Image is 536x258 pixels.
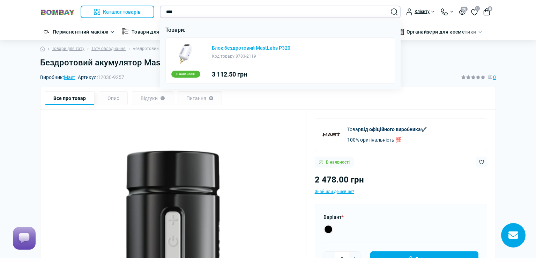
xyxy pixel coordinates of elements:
a: 0 [471,8,478,16]
span: 0 [475,6,480,11]
img: Товари для тату [122,28,129,35]
a: Блок бездротовий MastLabs P320 [212,45,290,50]
button: Каталог товарів [81,6,154,18]
button: 20 [459,9,466,15]
a: Органайзери для косметики [407,28,476,36]
span: 20 [461,7,468,12]
a: Товари для тату [132,28,171,36]
img: Блок бездротовий MastLabs P320 [175,43,196,65]
img: Перманентний макіяж [43,28,50,35]
button: Search [391,8,398,15]
div: 3 112.50 грн [212,71,290,78]
span: Код товару: [212,54,236,59]
button: 0 [483,8,490,15]
div: 8783-2119 [212,53,290,60]
span: 0 [487,6,492,11]
p: Товари: [165,26,395,35]
img: BOMBAY [40,9,75,15]
a: Перманентний макіяж [53,28,109,36]
div: В наявності [171,71,200,78]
